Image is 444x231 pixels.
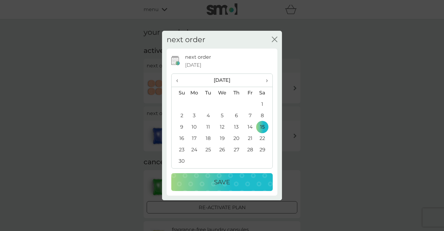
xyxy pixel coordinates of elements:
span: › [262,74,268,87]
td: 5 [215,110,229,121]
td: 24 [187,144,201,155]
td: 7 [243,110,257,121]
td: 19 [215,133,229,144]
span: [DATE] [185,61,201,69]
td: 29 [257,144,272,155]
th: Mo [187,87,201,99]
th: Su [172,87,187,99]
td: 20 [229,133,243,144]
th: Fr [243,87,257,99]
td: 15 [257,121,272,133]
td: 11 [201,121,215,133]
td: 16 [172,133,187,144]
td: 22 [257,133,272,144]
td: 14 [243,121,257,133]
th: Sa [257,87,272,99]
td: 10 [187,121,201,133]
td: 8 [257,110,272,121]
td: 27 [229,144,243,155]
span: ‹ [176,74,183,87]
td: 21 [243,133,257,144]
th: We [215,87,229,99]
td: 1 [257,98,272,110]
p: next order [185,53,211,61]
td: 17 [187,133,201,144]
td: 4 [201,110,215,121]
td: 25 [201,144,215,155]
td: 18 [201,133,215,144]
h2: next order [167,35,205,44]
td: 9 [172,121,187,133]
td: 28 [243,144,257,155]
th: Tu [201,87,215,99]
td: 30 [172,155,187,167]
td: 6 [229,110,243,121]
button: close [272,37,277,43]
td: 3 [187,110,201,121]
td: 2 [172,110,187,121]
td: 12 [215,121,229,133]
button: Save [171,173,273,191]
td: 26 [215,144,229,155]
td: 23 [172,144,187,155]
td: 13 [229,121,243,133]
p: Save [214,177,230,187]
th: [DATE] [187,74,257,87]
th: Th [229,87,243,99]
